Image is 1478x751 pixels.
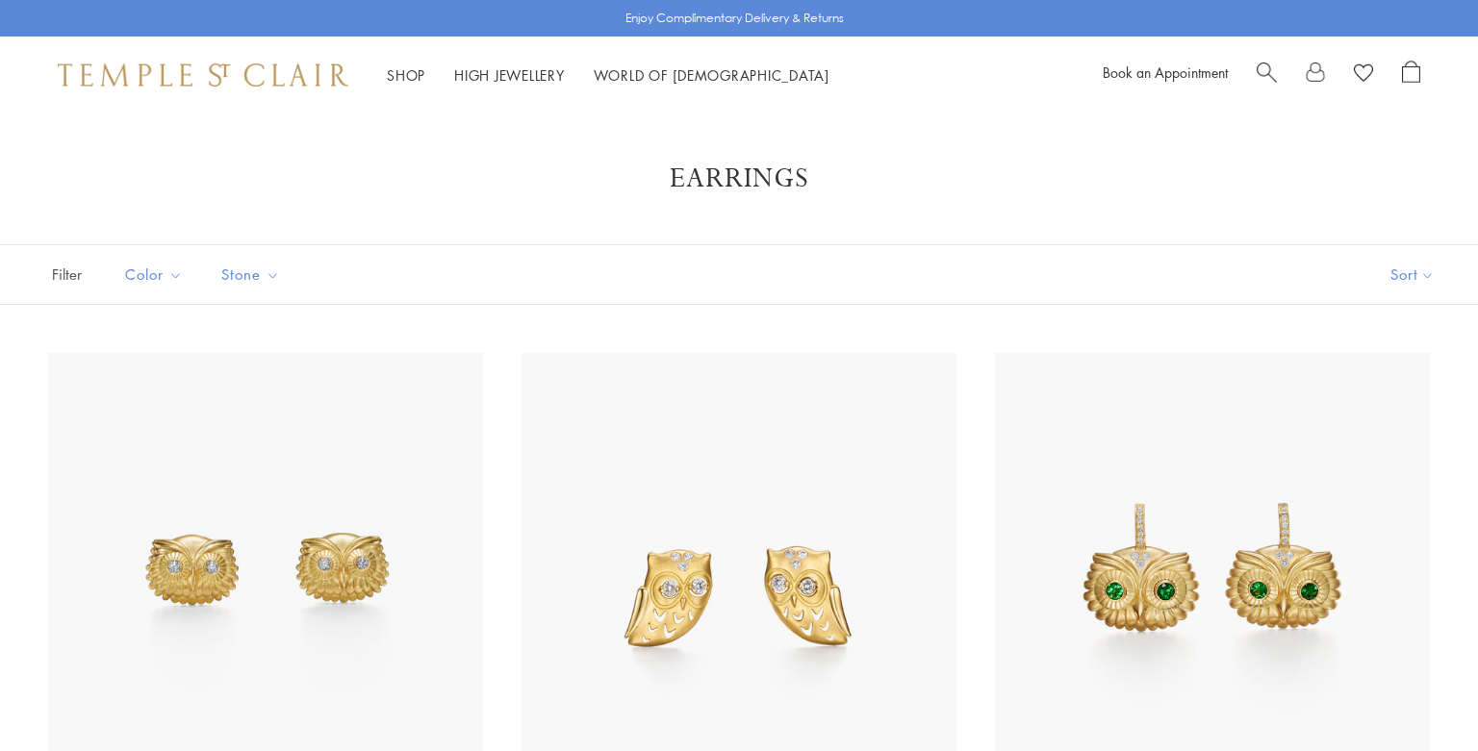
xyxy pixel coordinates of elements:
[1103,63,1228,82] a: Book an Appointment
[115,263,197,287] span: Color
[1402,61,1420,89] a: Open Shopping Bag
[58,63,348,87] img: Temple St. Clair
[1347,245,1478,304] button: Show sort by
[387,63,829,88] nav: Main navigation
[625,9,844,28] p: Enjoy Complimentary Delivery & Returns
[594,65,829,85] a: World of [DEMOGRAPHIC_DATA]World of [DEMOGRAPHIC_DATA]
[1354,61,1373,89] a: View Wishlist
[212,263,294,287] span: Stone
[454,65,565,85] a: High JewelleryHigh Jewellery
[387,65,425,85] a: ShopShop
[207,253,294,296] button: Stone
[1257,61,1277,89] a: Search
[111,253,197,296] button: Color
[77,162,1401,196] h1: Earrings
